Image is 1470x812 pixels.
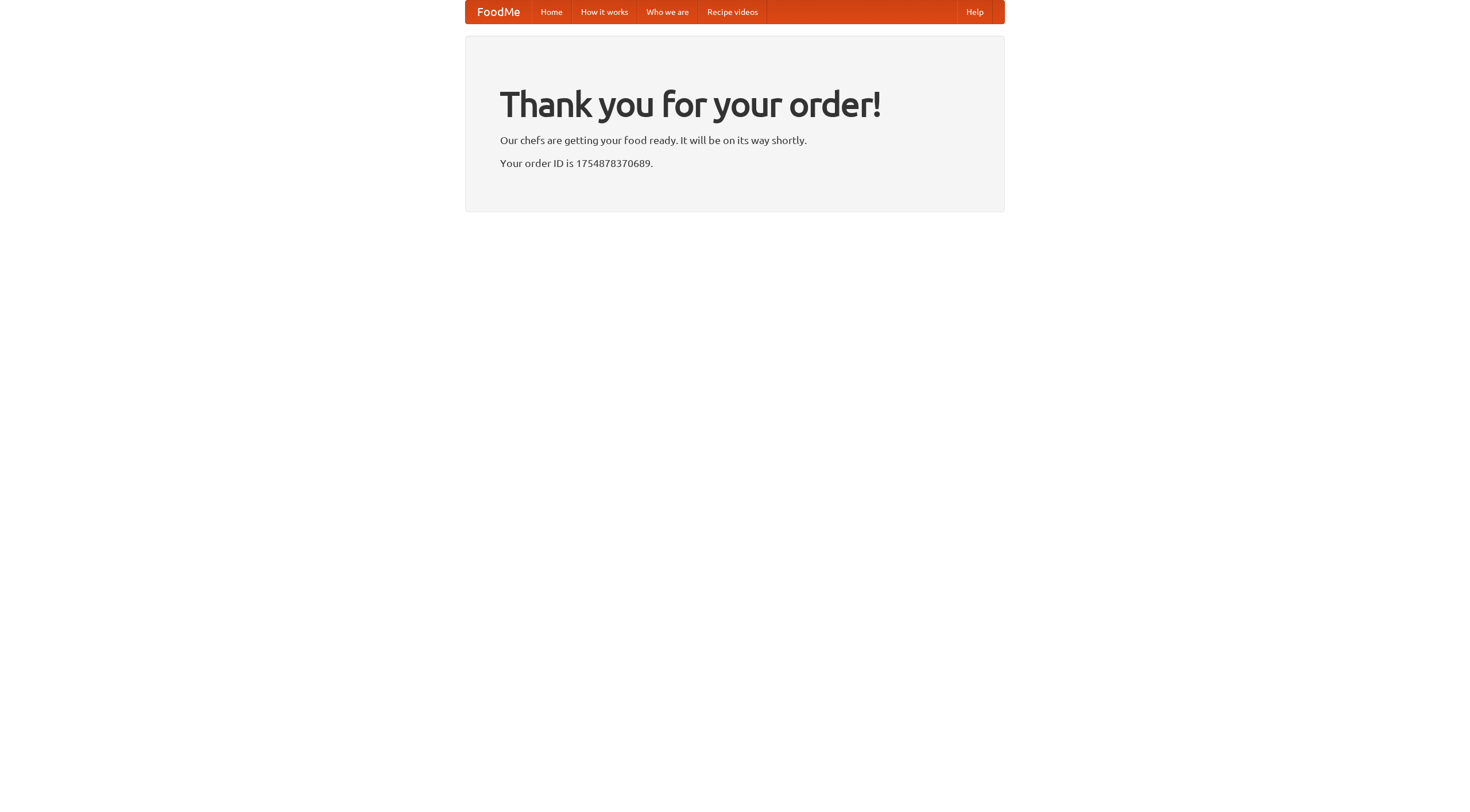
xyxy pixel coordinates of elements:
a: How it works [572,1,637,24]
a: FoodMe [466,1,532,24]
p: Our chefs are getting your food ready. It will be on its way shortly. [500,131,970,149]
a: Recipe videos [698,1,767,24]
a: Who we are [637,1,698,24]
p: Your order ID is 1754878370689. [500,154,970,172]
h1: Thank you for your order! [500,76,970,131]
a: Help [957,1,993,24]
a: Home [532,1,572,24]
